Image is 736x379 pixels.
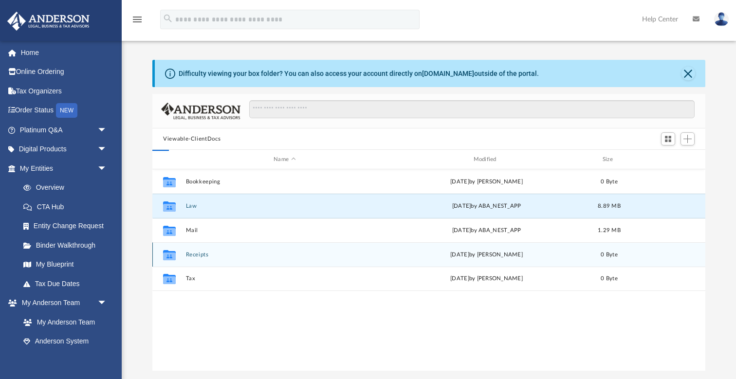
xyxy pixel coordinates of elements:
span: arrow_drop_down [97,120,117,140]
a: Anderson System [14,332,117,351]
button: Receipts [186,252,384,258]
a: Platinum Q&Aarrow_drop_down [7,120,122,140]
a: Home [7,43,122,62]
a: Digital Productsarrow_drop_down [7,140,122,159]
div: id [633,155,701,164]
div: Name [185,155,384,164]
a: Tax Due Dates [14,274,122,293]
span: arrow_drop_down [97,293,117,313]
a: Binder Walkthrough [14,235,122,255]
div: id [157,155,181,164]
button: Bookkeeping [186,179,384,185]
a: My Blueprint [14,255,117,274]
i: search [163,13,173,24]
div: [DATE] by [PERSON_NAME] [388,274,586,283]
a: My Anderson Teamarrow_drop_down [7,293,117,313]
input: Search files and folders [249,100,695,119]
button: Switch to Grid View [661,132,676,146]
span: arrow_drop_down [97,140,117,160]
button: Mail [186,227,384,234]
div: [DATE] by [PERSON_NAME] [388,178,586,186]
div: [DATE] by [PERSON_NAME] [388,251,586,259]
span: 8.89 MB [598,203,621,209]
a: [DOMAIN_NAME] [422,70,474,77]
a: CTA Hub [14,197,122,217]
a: Order StatusNEW [7,101,122,121]
a: Entity Change Request [14,217,122,236]
div: Size [590,155,629,164]
button: Add [681,132,695,146]
span: [DATE] [452,203,471,209]
a: Overview [14,178,122,198]
a: Online Ordering [7,62,122,82]
a: My Entitiesarrow_drop_down [7,159,122,178]
img: Anderson Advisors Platinum Portal [4,12,92,31]
div: [DATE] by ABA_NEST_APP [388,226,586,235]
div: by ABA_NEST_APP [388,202,586,211]
button: Close [681,67,695,80]
button: Tax [186,275,384,282]
a: menu [131,18,143,25]
i: menu [131,14,143,25]
button: Law [186,203,384,209]
img: User Pic [714,12,729,26]
button: Viewable-ClientDocs [163,135,221,144]
span: 0 Byte [601,252,618,257]
span: arrow_drop_down [97,159,117,179]
a: My Anderson Team [14,312,112,332]
div: Modified [387,155,586,164]
div: Difficulty viewing your box folder? You can also access your account directly on outside of the p... [179,69,539,79]
span: 1.29 MB [598,228,621,233]
a: Tax Organizers [7,81,122,101]
div: NEW [56,103,77,118]
span: 0 Byte [601,276,618,281]
span: 0 Byte [601,179,618,184]
div: grid [152,169,705,371]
